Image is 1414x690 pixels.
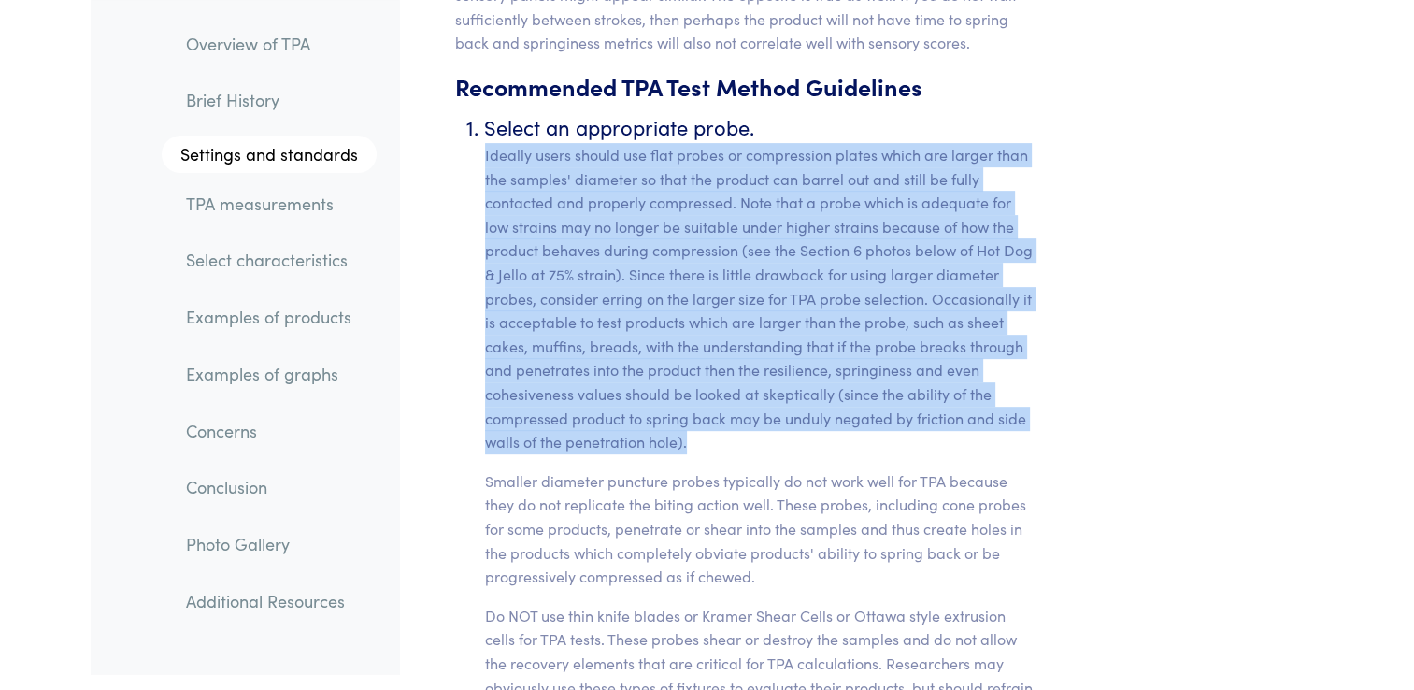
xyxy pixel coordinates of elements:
[171,352,377,395] a: Examples of graphs
[171,580,377,623] a: Additional Resources
[485,143,1037,454] p: Ideally users should use flat probes or compression plates which are larger than the samples' dia...
[171,410,377,453] a: Concerns
[171,79,377,122] a: Brief History
[162,136,377,173] a: Settings and standards
[455,70,1037,103] h5: Recommended TPA Test Method Guidelines
[171,182,377,225] a: TPA measurements
[171,239,377,282] a: Select characteristics
[171,22,377,65] a: Overview of TPA
[171,467,377,510] a: Conclusion
[171,523,377,566] a: Photo Gallery
[485,469,1037,589] p: Smaller diameter puncture probes typically do not work well for TPA because they do not replicate...
[171,296,377,339] a: Examples of products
